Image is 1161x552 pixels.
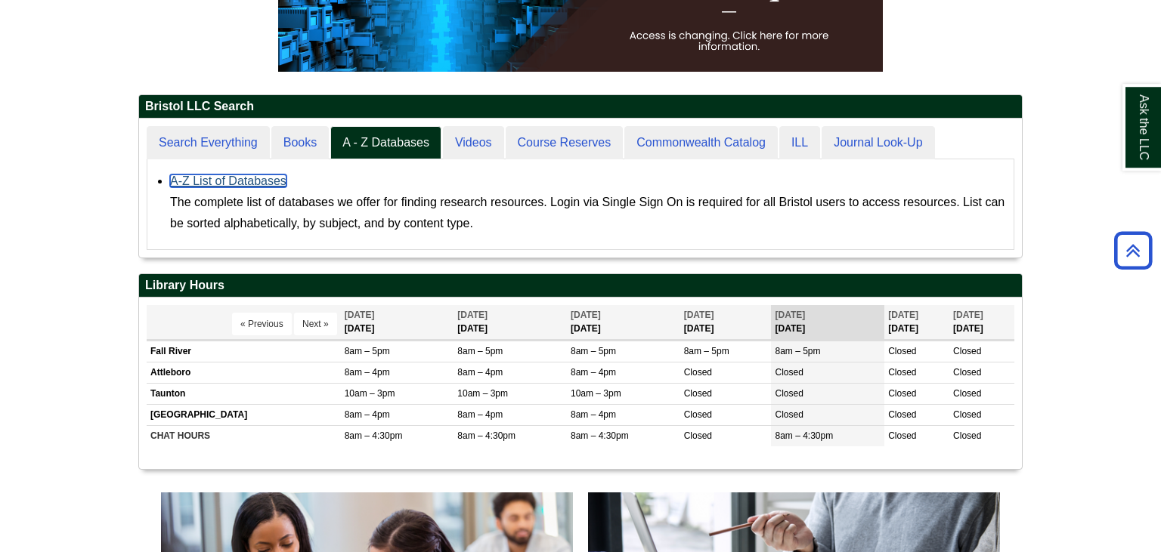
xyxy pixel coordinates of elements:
span: Closed [888,409,916,420]
td: Taunton [147,383,341,404]
span: 10am – 3pm [571,388,621,399]
span: Closed [684,430,712,441]
span: 8am – 5pm [775,346,820,356]
button: « Previous [232,313,292,335]
span: Closed [775,367,803,378]
h2: Library Hours [139,274,1022,298]
span: Closed [684,367,712,378]
th: [DATE] [567,305,680,339]
span: 8am – 5pm [345,346,390,356]
a: ILL [779,126,820,160]
span: 8am – 4pm [571,367,616,378]
a: Back to Top [1109,240,1157,261]
span: [DATE] [953,310,983,320]
a: A - Z Databases [330,126,441,160]
span: [DATE] [888,310,918,320]
a: Journal Look-Up [822,126,934,160]
th: [DATE] [341,305,454,339]
a: Search Everything [147,126,270,160]
button: Next » [294,313,337,335]
span: 8am – 4:30pm [571,430,629,441]
span: [DATE] [571,310,601,320]
span: Closed [888,388,916,399]
a: A-Z List of Databases [170,174,286,187]
span: [DATE] [457,310,488,320]
span: Closed [953,430,981,441]
span: 8am – 4pm [457,409,503,420]
span: Closed [888,430,916,441]
span: 8am – 5pm [684,346,729,356]
span: 8am – 5pm [571,346,616,356]
a: Course Reserves [506,126,624,160]
span: Closed [953,346,981,356]
span: [DATE] [345,310,375,320]
div: The complete list of databases we offer for finding research resources. Login via Single Sign On ... [170,192,1006,234]
span: 8am – 4pm [457,367,503,378]
th: [DATE] [771,305,884,339]
h2: Bristol LLC Search [139,95,1022,119]
span: Closed [775,388,803,399]
span: Closed [888,346,916,356]
span: Closed [953,409,981,420]
td: Fall River [147,341,341,362]
span: 8am – 4pm [345,409,390,420]
span: Closed [775,409,803,420]
td: CHAT HOURS [147,426,341,447]
a: Commonwealth Catalog [624,126,778,160]
a: Videos [443,126,504,160]
td: [GEOGRAPHIC_DATA] [147,405,341,426]
span: 8am – 4pm [345,367,390,378]
span: Closed [953,367,981,378]
span: [DATE] [775,310,805,320]
td: Attleboro [147,362,341,383]
span: 8am – 4pm [571,409,616,420]
span: 10am – 3pm [457,388,508,399]
span: Closed [888,367,916,378]
span: Closed [684,409,712,420]
span: Closed [953,388,981,399]
th: [DATE] [949,305,1014,339]
span: [DATE] [684,310,714,320]
th: [DATE] [454,305,567,339]
a: Books [271,126,329,160]
span: 8am – 4:30pm [345,430,403,441]
th: [DATE] [884,305,949,339]
span: 10am – 3pm [345,388,395,399]
th: [DATE] [680,305,772,339]
span: 8am – 4:30pm [457,430,515,441]
span: 8am – 5pm [457,346,503,356]
span: 8am – 4:30pm [775,430,833,441]
span: Closed [684,388,712,399]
